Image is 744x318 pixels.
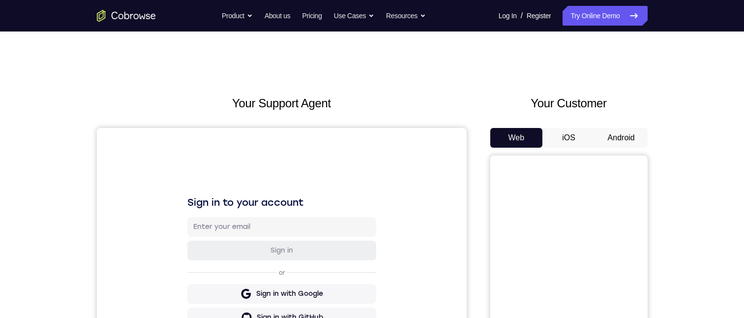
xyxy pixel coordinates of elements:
[302,6,322,26] a: Pricing
[595,128,648,148] button: Android
[265,6,290,26] a: About us
[542,128,595,148] button: iOS
[160,185,226,194] div: Sign in with GitHub
[180,141,190,149] p: or
[563,6,647,26] a: Try Online Demo
[90,227,279,247] button: Sign in with Zendesk
[90,180,279,199] button: Sign in with GitHub
[527,6,551,26] a: Register
[386,6,426,26] button: Resources
[499,6,517,26] a: Log In
[222,6,253,26] button: Product
[159,161,226,171] div: Sign in with Google
[157,232,229,242] div: Sign in with Zendesk
[90,203,279,223] button: Sign in with Intercom
[521,10,523,22] span: /
[90,254,279,262] p: Don't have an account?
[490,95,648,112] h2: Your Customer
[156,208,230,218] div: Sign in with Intercom
[166,255,236,262] a: Create a new account
[90,156,279,176] button: Sign in with Google
[490,128,543,148] button: Web
[97,95,467,112] h2: Your Support Agent
[97,10,156,22] a: Go to the home page
[334,6,374,26] button: Use Cases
